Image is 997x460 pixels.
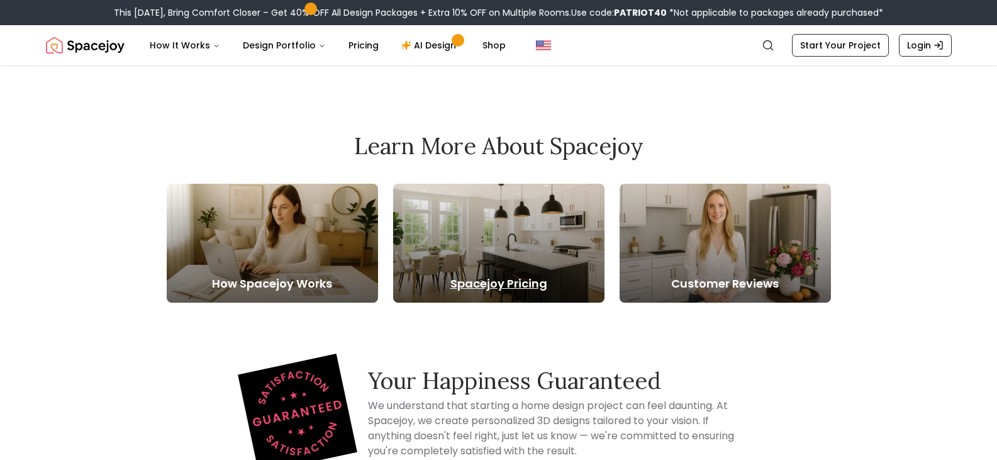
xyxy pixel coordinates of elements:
img: Spacejoy Logo [46,33,125,58]
nav: Global [46,25,952,65]
h5: Customer Reviews [620,275,831,293]
img: United States [536,38,551,53]
h5: Spacejoy Pricing [393,275,604,293]
button: Design Portfolio [233,33,336,58]
h2: Learn More About Spacejoy [167,133,831,159]
h3: Your Happiness Guaranteed [368,368,750,393]
h5: How Spacejoy Works [167,275,378,293]
a: Spacejoy Pricing [393,184,604,303]
b: PATRIOT40 [614,6,667,19]
a: Customer Reviews [620,184,831,303]
a: Shop [472,33,516,58]
h4: We understand that starting a home design project can feel daunting. At Spacejoy, we create perso... [368,398,750,459]
a: Pricing [338,33,389,58]
a: Login [899,34,952,57]
button: How It Works [140,33,230,58]
a: AI Design [391,33,470,58]
span: Use code: [571,6,667,19]
span: *Not applicable to packages already purchased* [667,6,883,19]
a: Start Your Project [792,34,889,57]
nav: Main [140,33,516,58]
div: This [DATE], Bring Comfort Closer – Get 40% OFF All Design Packages + Extra 10% OFF on Multiple R... [114,6,883,19]
a: Spacejoy [46,33,125,58]
a: How Spacejoy Works [167,184,378,303]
